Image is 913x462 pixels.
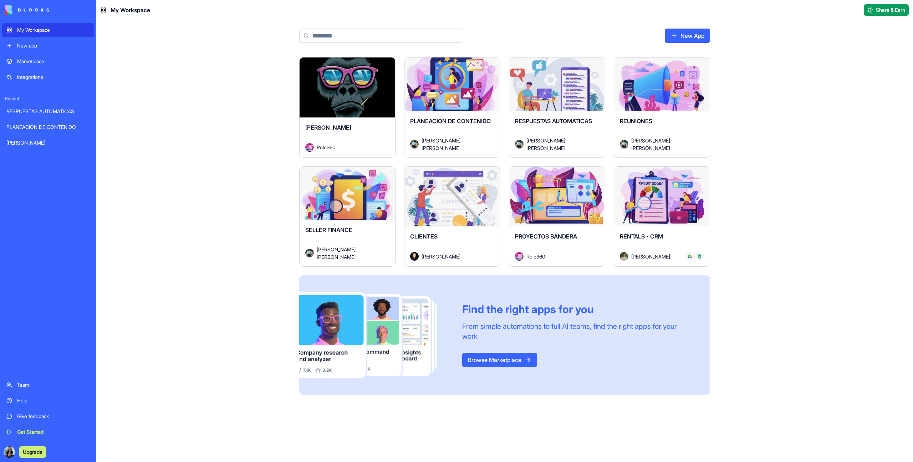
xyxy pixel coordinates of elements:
span: My Workspace [111,6,150,14]
img: Avatar [515,140,524,149]
a: New App [665,29,710,43]
span: Rolo360 [526,253,545,260]
button: Share & Earn [864,4,909,16]
button: Upgrade [19,446,46,458]
a: [PERSON_NAME]AvatarRolo360 [299,57,396,158]
a: PLANEACION DE CONTENIDO [2,120,94,134]
a: [PERSON_NAME] [2,136,94,150]
div: RESPUESTAS AUTOMATICAS [6,108,90,115]
span: [PERSON_NAME] [631,253,670,260]
span: PROYECTOS BANDERA [515,233,577,240]
span: [PERSON_NAME] [PERSON_NAME] [317,246,384,261]
div: Give feedback [17,413,90,420]
a: Integrations [2,70,94,84]
a: Get Started [2,425,94,439]
a: My Workspace [2,23,94,37]
span: [PERSON_NAME] [PERSON_NAME] [526,137,593,152]
img: Avatar [305,249,314,257]
span: [PERSON_NAME] [PERSON_NAME] [631,137,698,152]
span: Recent [2,96,94,101]
a: Help [2,393,94,408]
span: [PERSON_NAME] [305,124,351,131]
a: Browse Marketplace [462,353,537,367]
img: logo [5,5,49,15]
span: SELLER FINANCE [305,226,352,233]
a: PROYECTOS BANDERAAvatarRolo360 [509,166,605,267]
span: Rolo360 [317,144,336,151]
a: REUNIONESAvatar[PERSON_NAME] [PERSON_NAME] [614,57,710,158]
a: Give feedback [2,409,94,423]
img: Frame_181_egmpey.png [299,292,451,378]
span: [PERSON_NAME] [PERSON_NAME] [422,137,489,152]
a: CLIENTESAvatar[PERSON_NAME] [404,166,500,267]
div: [PERSON_NAME] [6,139,90,146]
div: My Workspace [17,26,90,34]
a: New app [2,39,94,53]
div: Marketplace [17,58,90,65]
a: Marketplace [2,54,94,69]
a: SELLER FINANCEAvatar[PERSON_NAME] [PERSON_NAME] [299,166,396,267]
img: drive_kozyt7.svg [688,254,692,258]
img: Avatar [410,252,419,261]
span: Share & Earn [876,6,905,14]
img: Google_Sheets_logo__2014-2020_dyqxdz.svg [698,254,702,258]
img: Avatar [620,252,628,261]
div: Help [17,397,90,404]
span: REUNIONES [620,117,652,125]
img: Avatar [515,252,524,261]
a: RESPUESTAS AUTOMATICAS [2,104,94,119]
div: PLANEACION DE CONTENIDO [6,124,90,131]
div: New app [17,42,90,49]
a: RESPUESTAS AUTOMATICASAvatar[PERSON_NAME] [PERSON_NAME] [509,57,605,158]
span: PLANEACION DE CONTENIDO [410,117,491,125]
img: PHOTO-2025-09-15-15-09-07_ggaris.jpg [4,446,15,458]
a: Upgrade [19,448,46,455]
a: Team [2,378,94,392]
div: Get Started [17,428,90,436]
span: RESPUESTAS AUTOMATICAS [515,117,592,125]
span: RENTALS - CRM [620,233,663,240]
span: [PERSON_NAME] [422,253,460,260]
img: Avatar [620,140,628,149]
img: Avatar [305,143,314,152]
div: Find the right apps for you [462,303,693,316]
a: PLANEACION DE CONTENIDOAvatar[PERSON_NAME] [PERSON_NAME] [404,57,500,158]
img: Avatar [410,140,419,149]
span: CLIENTES [410,233,438,240]
div: Integrations [17,74,90,81]
div: Team [17,381,90,388]
div: From simple automations to full AI teams, find the right apps for your work [462,321,693,341]
a: RENTALS - CRMAvatar[PERSON_NAME] [614,166,710,267]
